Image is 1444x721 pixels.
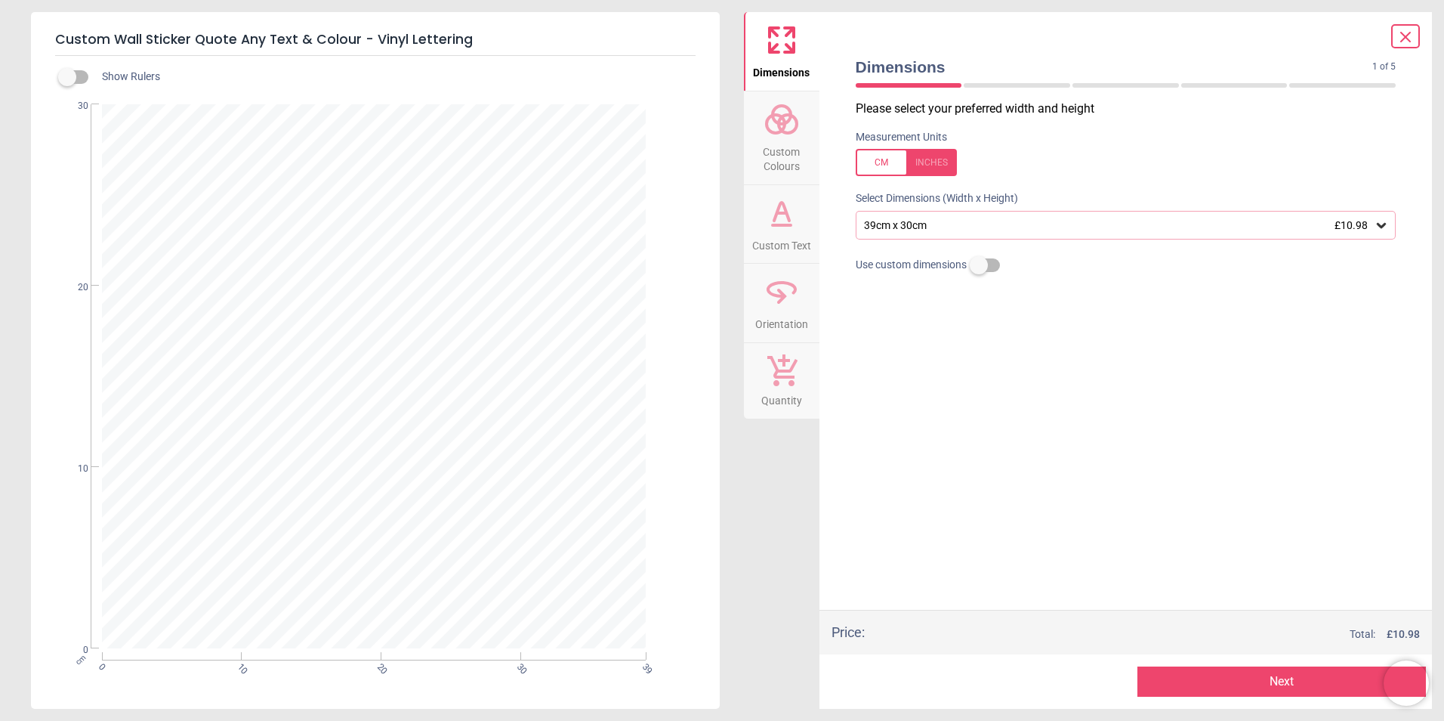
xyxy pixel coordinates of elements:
[761,386,802,409] span: Quantity
[1384,661,1429,706] iframe: Brevo live chat
[862,219,1375,232] div: 39cm x 30cm
[752,231,811,254] span: Custom Text
[1334,219,1368,231] span: £10.98
[744,343,819,419] button: Quantity
[744,264,819,342] button: Orientation
[856,258,967,273] span: Use custom dimensions
[887,627,1421,642] div: Total:
[755,310,808,333] span: Orientation
[844,191,1018,206] label: Select Dimensions (Width x Height)
[856,56,1373,78] span: Dimensions
[744,185,819,264] button: Custom Text
[1372,60,1396,73] span: 1 of 5
[1387,627,1420,642] span: £
[745,138,818,175] span: Custom Colours
[67,68,720,86] div: Show Rulers
[1393,628,1420,640] span: 10.98
[856,101,1409,117] p: Please select your preferred width and height
[832,623,865,642] div: Price :
[744,12,819,91] button: Dimensions
[753,58,810,81] span: Dimensions
[55,24,696,56] h5: Custom Wall Sticker Quote Any Text & Colour - Vinyl Lettering
[60,100,88,113] span: 30
[856,130,947,145] label: Measurement Units
[744,91,819,184] button: Custom Colours
[1137,667,1426,697] button: Next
